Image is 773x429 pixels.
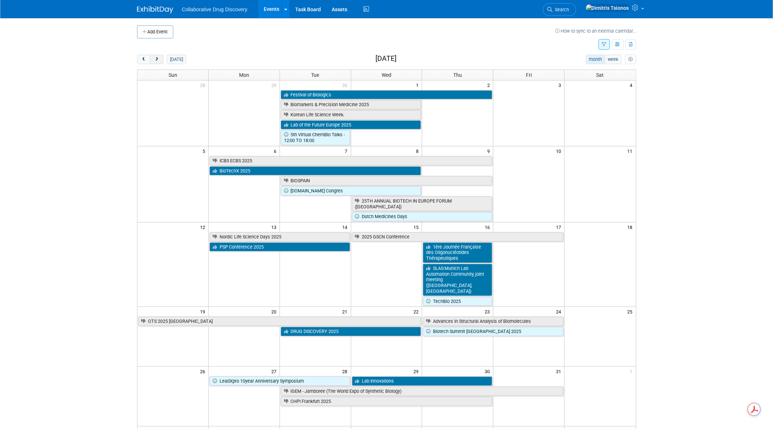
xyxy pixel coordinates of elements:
[342,367,351,376] span: 28
[423,264,492,296] a: SLAS:Munich Lab Automation Community, joint meeting ([GEOGRAPHIC_DATA], [GEOGRAPHIC_DATA])
[271,367,280,376] span: 27
[627,222,636,232] span: 18
[137,25,173,38] button: Add Event
[271,80,280,89] span: 29
[281,186,421,196] a: [DOMAIN_NAME] Congres
[352,196,493,211] a: 25TH ANNUAL BIOTECH IN EUROPE FORUM ([GEOGRAPHIC_DATA])
[281,120,421,130] a: Lab of the Future Europe 2025
[202,146,208,155] span: 5
[484,367,493,376] span: 30
[415,146,422,155] span: 8
[375,55,396,63] h2: [DATE]
[586,4,629,12] img: Dimitris Tsionos
[627,307,636,316] span: 25
[167,55,186,64] button: [DATE]
[413,367,422,376] span: 29
[605,55,621,64] button: week
[484,307,493,316] span: 23
[596,72,604,78] span: Sat
[199,367,208,376] span: 26
[629,80,636,89] span: 4
[239,72,249,78] span: Mon
[209,156,492,166] a: ICBS ECBS 2025
[342,80,351,89] span: 30
[150,55,163,64] button: next
[209,242,350,252] a: PSP Conference 2025
[281,90,493,100] a: Festival of Biologics
[137,6,173,13] img: ExhibitDay
[352,232,564,242] a: 2025 GSCN Conference
[382,72,391,78] span: Wed
[281,176,493,186] a: BIOSPAIN
[342,222,351,232] span: 14
[625,55,636,64] button: myCustomButton
[556,28,636,34] a: How to sync to an external calendar...
[182,7,247,12] span: Collaborative Drug Discovery
[484,222,493,232] span: 16
[352,212,493,221] a: Dutch Medicines Days
[629,367,636,376] span: 1
[415,80,422,89] span: 1
[586,55,605,64] button: month
[344,146,351,155] span: 7
[553,7,569,12] span: Search
[209,376,350,386] a: LeadXpro 10year Anniversary Symposium
[487,80,493,89] span: 2
[352,376,493,386] a: Lab Innovations
[555,367,564,376] span: 31
[526,72,532,78] span: Fri
[413,307,422,316] span: 22
[281,387,564,396] a: iGEM - Jamboree (The World Expo of Synthetic Biology)
[281,100,421,109] a: Biomarkers & Precision Medicine 2025
[413,222,422,232] span: 15
[558,80,564,89] span: 3
[281,327,421,336] a: DRUG DISCOVERY 2025
[138,317,421,326] a: OTS 2025 [GEOGRAPHIC_DATA]
[169,72,177,78] span: Sun
[423,242,492,263] a: 1ère Journée Française des Oligonucléotides Thérapeutiques
[423,327,564,336] a: Biotech Summit [GEOGRAPHIC_DATA] 2025
[543,3,576,16] a: Search
[209,232,350,242] a: Nordic Life Science Days 2025
[271,222,280,232] span: 13
[271,307,280,316] span: 20
[423,297,492,306] a: TechBio 2025
[281,130,350,145] a: 5th Virtual ChemBio Talks - 12:00 TO 18:00
[555,307,564,316] span: 24
[281,110,421,120] a: Korean Life Science Week.
[199,80,208,89] span: 28
[273,146,280,155] span: 6
[453,72,462,78] span: Thu
[423,317,564,326] a: Advances in Structural Analysis of Biomolecules
[137,55,150,64] button: prev
[627,146,636,155] span: 11
[555,146,564,155] span: 10
[281,397,493,406] a: CHPI Frankfurt 2025
[199,307,208,316] span: 19
[487,146,493,155] span: 9
[199,222,208,232] span: 12
[342,307,351,316] span: 21
[628,57,633,62] i: Personalize Calendar
[209,166,421,176] a: BioTechX 2025
[311,72,319,78] span: Tue
[555,222,564,232] span: 17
